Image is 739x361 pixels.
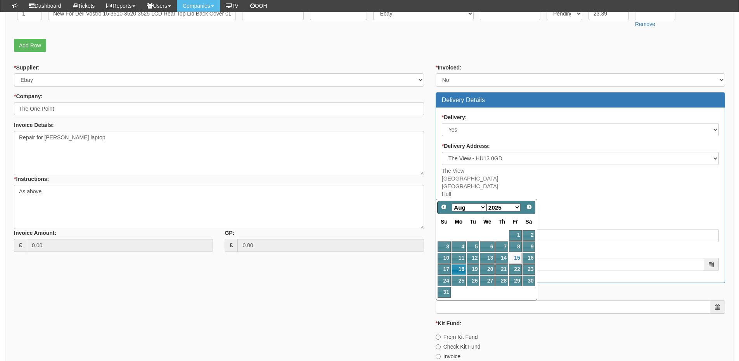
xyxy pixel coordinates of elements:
a: 7 [495,241,508,252]
a: 30 [523,276,535,286]
span: Tuesday [470,219,476,225]
a: 3 [438,241,451,252]
input: From Kit Fund [436,335,441,340]
a: 19 [467,264,479,275]
span: Sunday [441,219,448,225]
a: 4 [452,241,466,252]
span: Monday [455,219,462,225]
a: 28 [495,276,508,286]
a: 14 [495,253,508,263]
label: Invoiced: [436,64,462,71]
a: 10 [438,253,451,263]
label: Check Kit Fund [436,343,481,351]
input: Check Kit Fund [436,344,441,349]
span: Saturday [526,219,532,225]
label: Instructions: [14,175,49,183]
a: Add Row [14,39,46,52]
span: Next [526,204,532,210]
label: Delivery Address: [442,142,490,150]
label: Delivery: [442,113,467,121]
label: Supplier: [14,64,40,71]
label: Invoice [436,352,460,360]
a: Next [524,202,535,213]
a: 31 [438,287,451,297]
span: Prev [441,204,447,210]
a: 29 [509,276,521,286]
label: GP: [225,229,234,237]
label: Invoice Amount: [14,229,56,237]
a: Prev [438,202,449,213]
a: 27 [480,276,495,286]
a: 26 [467,276,479,286]
a: 20 [480,264,495,275]
a: 21 [495,264,508,275]
input: Invoice [436,354,441,359]
a: 8 [509,241,521,252]
a: 17 [438,264,451,275]
span: Friday [512,219,518,225]
a: 15 [509,253,521,263]
label: Company: [14,92,43,100]
a: 12 [467,253,479,263]
a: 16 [523,253,535,263]
a: 25 [452,276,466,286]
a: 22 [509,264,521,275]
span: Wednesday [483,219,492,225]
p: The View [GEOGRAPHIC_DATA] [GEOGRAPHIC_DATA] Hull [GEOGRAPHIC_DATA] HU13 0GD [442,167,719,213]
h3: Delivery Details [442,97,719,104]
a: 13 [480,253,495,263]
label: Kit Fund: [436,319,462,327]
a: 18 [452,264,466,275]
label: Invoice Details: [14,121,54,129]
a: Remove [635,21,655,27]
a: 23 [523,264,535,275]
a: 1 [509,230,521,241]
a: 5 [467,241,479,252]
label: From Kit Fund [436,333,478,341]
span: Thursday [498,219,505,225]
a: 11 [452,253,466,263]
a: 9 [523,241,535,252]
a: 2 [523,230,535,241]
a: 24 [438,276,451,286]
a: 6 [480,241,495,252]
